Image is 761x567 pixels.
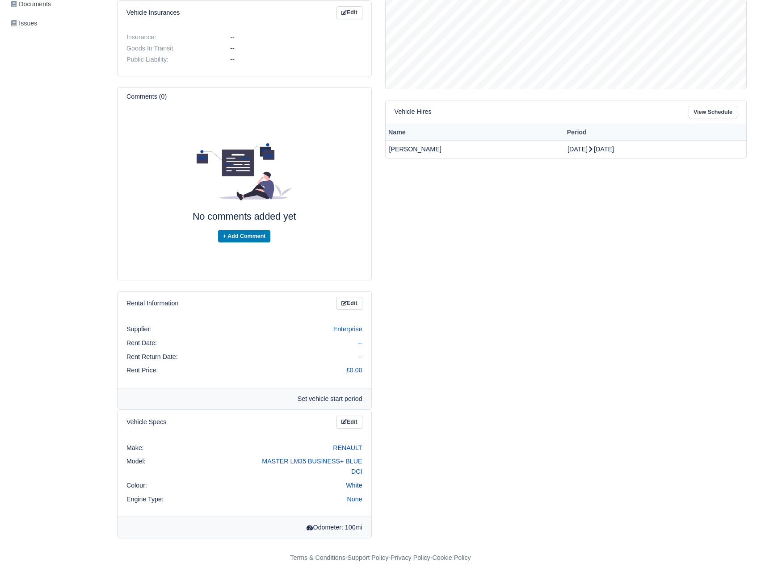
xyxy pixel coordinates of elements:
[126,394,362,404] div: Set vehicle start period
[244,338,369,348] div: --
[564,140,725,158] td: [DATE] [DATE]
[126,522,362,533] div: Odometer: 100mi
[244,352,369,362] div: --
[126,9,180,17] h6: Vehicle Insurances
[11,18,37,29] span: Issues
[120,352,244,362] div: Rent Return Date:
[218,230,270,243] a: + Add Comment
[395,108,432,116] h6: Vehicle Hires
[120,494,244,504] div: Engine Type:
[348,554,389,561] a: Support Policy
[244,456,369,477] div: MASTER LM35 BUSINESS+ BLUE DCI
[120,456,244,477] div: Model:
[244,480,369,491] div: White
[120,365,244,375] div: Rent Price:
[244,443,369,453] div: RENAULT
[244,494,369,504] div: None
[126,553,635,563] div: - - -
[7,15,110,32] a: Issues
[126,93,167,100] h6: Comments (0)
[223,45,369,52] dd: --
[223,56,369,63] dd: --
[120,33,223,41] dt: Insurance:
[290,554,345,561] a: Terms & Conditions
[223,33,369,41] dd: --
[336,297,362,310] a: Edit
[432,554,471,561] a: Cookie Policy
[120,56,223,63] dt: Public Liability:
[126,418,166,426] h6: Vehicle Specs
[244,324,369,334] div: Enterprise
[120,443,244,453] div: Make:
[564,124,725,141] th: Period
[716,524,761,567] iframe: Chat Widget
[336,416,362,429] a: Edit
[689,106,737,119] a: View Schedule
[244,365,369,375] div: £0.00
[120,45,223,52] dt: Goods In Transit:
[126,211,362,223] p: No comments added yet
[120,338,244,348] div: Rent Date:
[391,554,430,561] a: Privacy Policy
[120,324,244,334] div: Supplier:
[336,6,362,19] a: Edit
[120,480,244,491] div: Colour:
[386,124,564,141] th: Name
[126,300,178,307] h6: Rental Information
[386,140,564,158] td: [PERSON_NAME]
